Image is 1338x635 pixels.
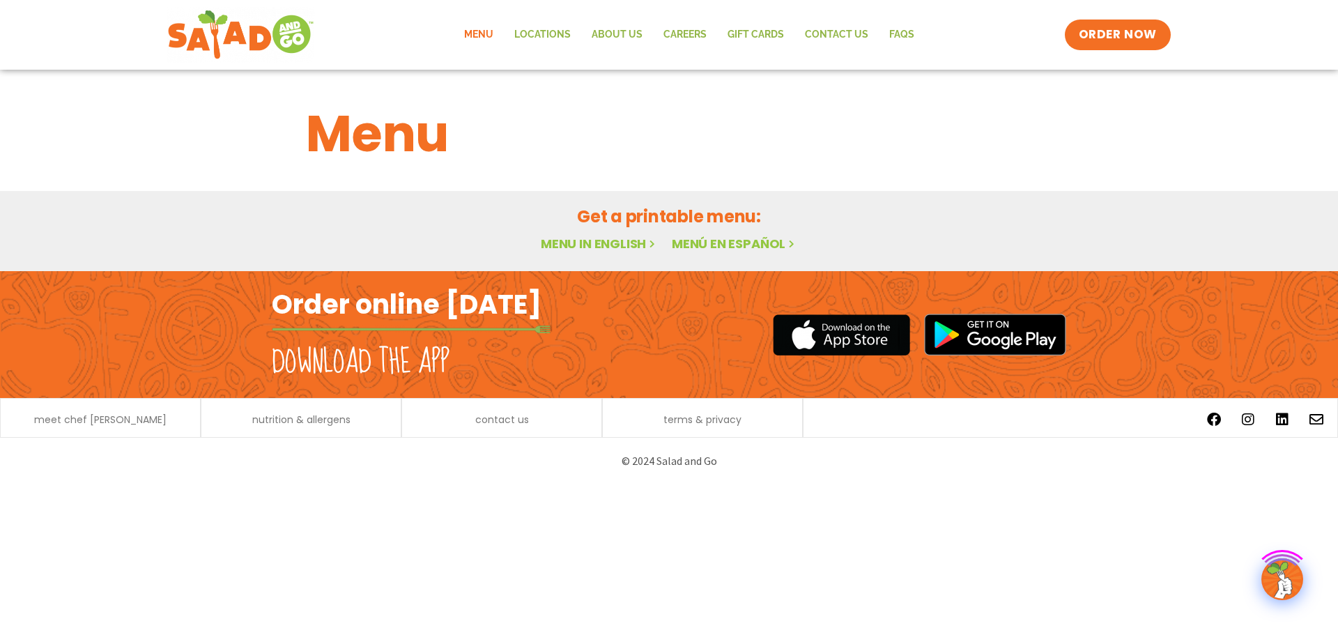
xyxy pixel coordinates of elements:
a: FAQs [879,19,925,51]
nav: Menu [454,19,925,51]
a: meet chef [PERSON_NAME] [34,415,167,424]
p: © 2024 Salad and Go [279,452,1059,470]
img: google_play [924,314,1066,355]
a: nutrition & allergens [252,415,351,424]
a: Menu [454,19,504,51]
img: appstore [773,312,910,358]
h2: Order online [DATE] [272,287,541,321]
a: ORDER NOW [1065,20,1171,50]
a: GIFT CARDS [717,19,794,51]
img: new-SAG-logo-768×292 [167,7,314,63]
span: ORDER NOW [1079,26,1157,43]
a: About Us [581,19,653,51]
a: Menú en español [672,235,797,252]
h2: Get a printable menu: [306,204,1032,229]
img: fork [272,326,551,333]
a: terms & privacy [663,415,741,424]
a: Locations [504,19,581,51]
a: contact us [475,415,529,424]
a: Menu in English [541,235,658,252]
a: Careers [653,19,717,51]
h2: Download the app [272,343,449,382]
a: Contact Us [794,19,879,51]
h1: Menu [306,96,1032,171]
